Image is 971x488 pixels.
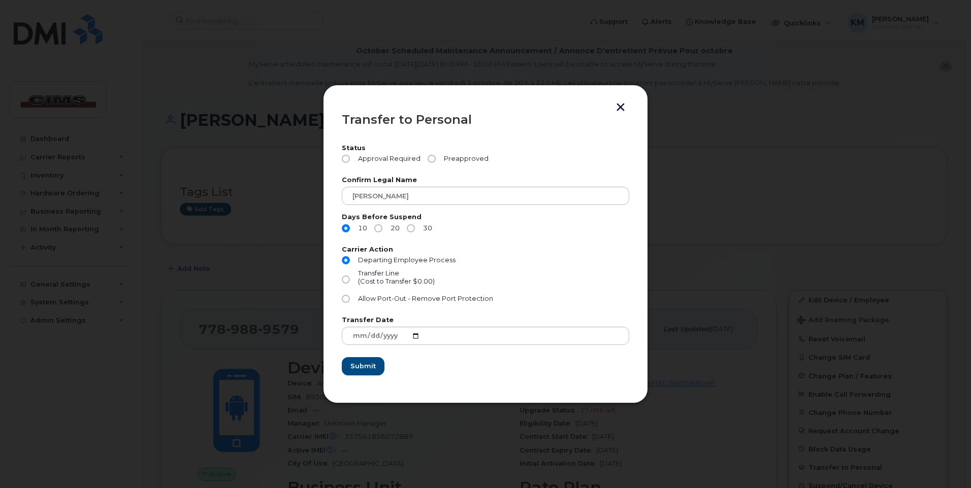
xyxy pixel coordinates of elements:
input: 20 [374,224,382,232]
input: 10 [342,224,350,232]
div: (Cost to Transfer $0.00) [358,277,435,286]
input: Transfer Line(Cost to Transfer $0.00) [342,275,350,284]
button: Submit [342,357,384,375]
label: Days Before Suspend [342,214,629,221]
span: 30 [419,224,432,232]
input: Allow Port-Out - Remove Port Protection [342,295,350,303]
span: Allow Port-Out - Remove Port Protection [358,295,493,302]
div: Transfer to Personal [342,114,629,126]
label: Transfer Date [342,317,629,324]
span: Preapproved [440,155,489,163]
label: Carrier Action [342,247,629,253]
span: 20 [386,224,400,232]
label: Status [342,145,629,152]
span: Submit [350,361,376,371]
span: Departing Employee Process [358,256,456,264]
input: Departing Employee Process [342,256,350,264]
input: Approval Required [342,155,350,163]
input: Preapproved [428,155,436,163]
span: Transfer Line [358,269,399,277]
span: 10 [354,224,367,232]
input: 30 [407,224,415,232]
span: Approval Required [354,155,420,163]
label: Confirm Legal Name [342,177,629,184]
